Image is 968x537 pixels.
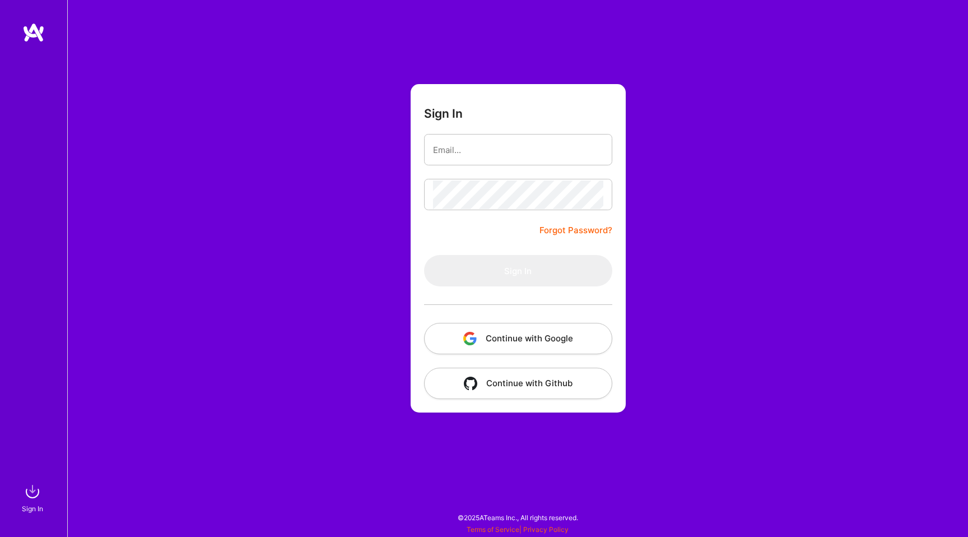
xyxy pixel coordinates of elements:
[24,480,44,515] a: sign inSign In
[67,503,968,531] div: © 2025 ATeams Inc., All rights reserved.
[424,368,612,399] button: Continue with Github
[467,525,519,534] a: Terms of Service
[467,525,569,534] span: |
[424,107,463,121] h3: Sign In
[433,136,603,164] input: Email...
[22,503,43,515] div: Sign In
[22,22,45,43] img: logo
[463,332,477,345] img: icon
[424,323,612,354] button: Continue with Google
[464,377,477,390] img: icon
[523,525,569,534] a: Privacy Policy
[424,255,612,286] button: Sign In
[21,480,44,503] img: sign in
[539,224,612,237] a: Forgot Password?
